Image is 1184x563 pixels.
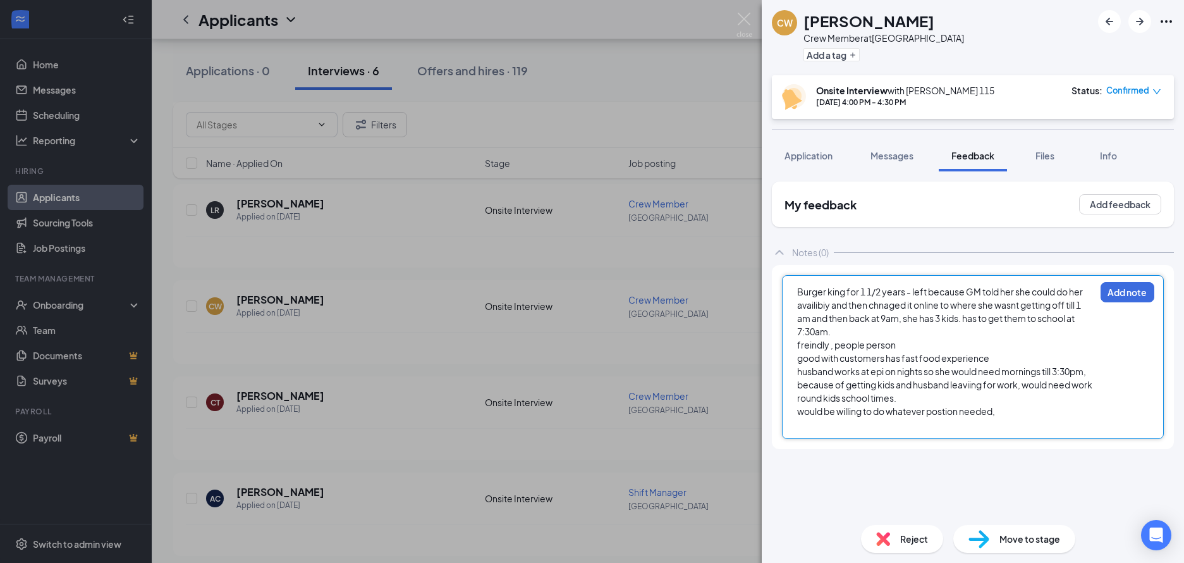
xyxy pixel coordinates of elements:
div: [DATE] 4:00 PM - 4:30 PM [816,97,994,108]
div: with [PERSON_NAME] 115 [816,84,994,97]
span: would be willing to do whatever postion needed, [797,405,995,417]
button: Add note [1101,282,1154,302]
span: Messages [870,150,913,161]
div: Open Intercom Messenger [1141,520,1171,550]
span: husband works at epi on nights so she would need mornings till 3:30pm, because of getting kids an... [797,366,1094,404]
svg: ArrowLeftNew [1102,14,1117,29]
div: Notes (0) [792,246,829,259]
button: ArrowRight [1128,10,1151,33]
h1: [PERSON_NAME] [803,10,934,32]
span: Files [1035,150,1054,161]
svg: ArrowRight [1132,14,1147,29]
svg: Ellipses [1159,14,1174,29]
span: freindly , people person [797,339,896,350]
span: Info [1100,150,1117,161]
span: Move to stage [999,532,1060,546]
button: ArrowLeftNew [1098,10,1121,33]
svg: Plus [849,51,857,59]
span: Reject [900,532,928,546]
svg: ChevronUp [772,245,787,260]
button: PlusAdd a tag [803,48,860,61]
span: Confirmed [1106,84,1149,97]
button: Add feedback [1079,194,1161,214]
span: Burger king for 1 1/2 years - left because GM told her she could do her availibiy and then chnage... [797,286,1084,337]
div: Crew Member at [GEOGRAPHIC_DATA] [803,32,964,44]
span: good with customers has fast food experience [797,352,989,364]
div: Status : [1071,84,1102,97]
span: Application [784,150,833,161]
h2: My feedback [784,197,857,213]
div: CW [777,16,793,29]
b: Onsite Interview [816,85,888,96]
span: down [1152,87,1161,96]
span: Feedback [951,150,994,161]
